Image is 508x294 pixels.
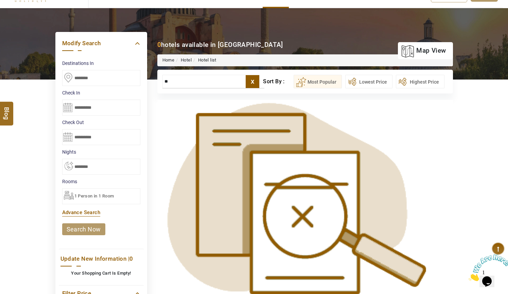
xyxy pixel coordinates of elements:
[2,107,11,113] span: Blog
[60,254,142,263] a: Update New Information |0
[192,57,216,64] li: Hotel list
[62,149,140,155] label: nights
[157,41,161,49] b: 0
[263,75,293,88] div: Sort By :
[62,39,140,48] a: Modify Search
[71,271,131,276] b: Your Shopping Cart Is Empty!
[401,43,446,58] a: map view
[129,255,133,262] span: 0
[3,3,45,30] img: Chat attention grabber
[294,75,342,88] button: Most Popular
[62,119,140,126] label: Check Out
[62,223,105,235] a: search now
[396,75,444,88] button: Highest Price
[62,60,140,67] label: Destinations In
[246,75,259,88] label: x
[62,209,101,215] a: Advance Search
[3,3,5,8] span: 1
[157,40,283,49] div: hotels available in [GEOGRAPHIC_DATA]
[162,57,175,63] a: Home
[466,252,508,284] iframe: chat widget
[62,89,140,96] label: Check In
[74,193,114,198] span: 1 Person in 1 Room
[62,178,140,185] label: Rooms
[345,75,392,88] button: Lowest Price
[181,57,192,63] a: Hotel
